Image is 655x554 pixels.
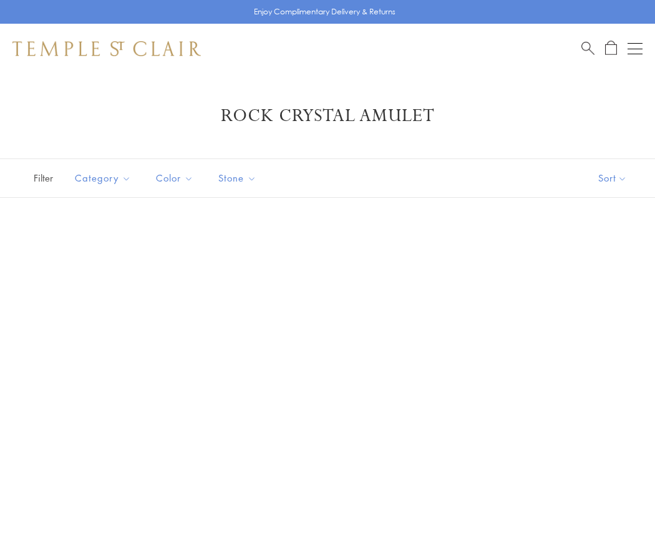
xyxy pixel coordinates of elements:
[150,170,203,186] span: Color
[254,6,395,18] p: Enjoy Complimentary Delivery & Returns
[212,170,266,186] span: Stone
[31,105,624,127] h1: Rock Crystal Amulet
[65,164,140,192] button: Category
[570,159,655,197] button: Show sort by
[628,41,643,56] button: Open navigation
[12,41,201,56] img: Temple St. Clair
[69,170,140,186] span: Category
[581,41,594,56] a: Search
[605,41,617,56] a: Open Shopping Bag
[209,164,266,192] button: Stone
[147,164,203,192] button: Color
